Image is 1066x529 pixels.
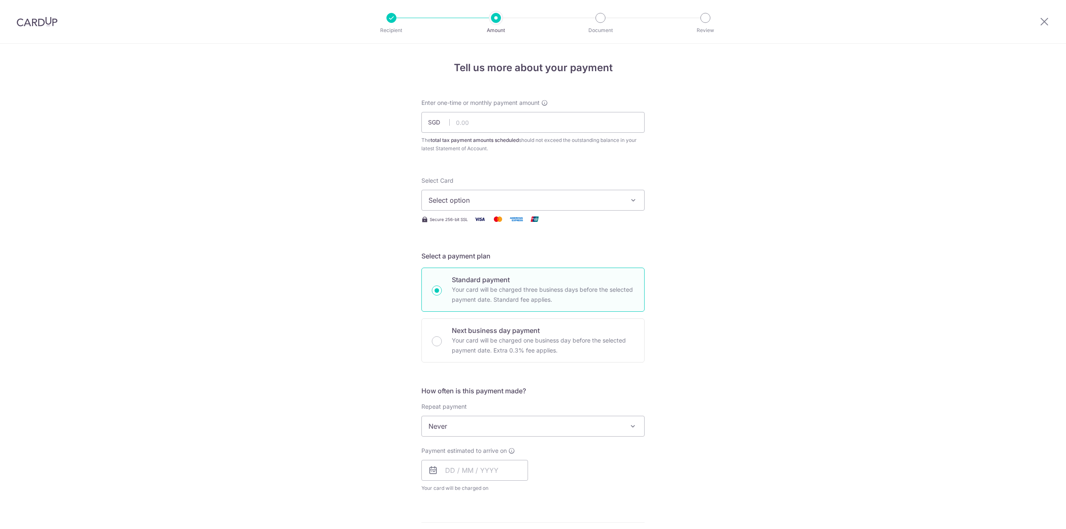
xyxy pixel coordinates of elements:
div: The should not exceed the outstanding balance in your latest Statement of Account. [421,136,645,153]
span: Never [422,416,644,436]
h5: How often is this payment made? [421,386,645,396]
img: Mastercard [490,214,506,224]
p: Amount [465,26,527,35]
p: Recipient [361,26,422,35]
p: Standard payment [452,275,634,285]
span: SGD [428,118,450,127]
img: Visa [471,214,488,224]
button: Select option [421,190,645,211]
iframe: Opens a widget where you can find more information [1010,504,1058,525]
span: Payment estimated to arrive on [421,447,507,455]
span: Enter one-time or monthly payment amount [421,99,540,107]
span: Never [421,416,645,437]
b: total tax payment amounts scheduled [431,137,519,143]
img: American Express [508,214,525,224]
p: Document [570,26,631,35]
input: DD / MM / YYYY [421,460,528,481]
p: Next business day payment [452,325,634,335]
span: Your card will be charged on [421,484,528,492]
input: 0.00 [421,112,645,133]
img: Union Pay [526,214,543,224]
span: Select option [428,195,623,205]
h4: Tell us more about your payment [421,60,645,75]
img: CardUp [17,17,57,27]
p: Review [675,26,736,35]
span: translation missing: en.payables.payment_networks.credit_card.summary.labels.select_card [421,177,453,184]
span: Secure 256-bit SSL [430,216,468,223]
p: Your card will be charged one business day before the selected payment date. Extra 0.3% fee applies. [452,335,634,355]
h5: Select a payment plan [421,251,645,261]
p: Your card will be charged three business days before the selected payment date. Standard fee appl... [452,285,634,305]
label: Repeat payment [421,402,467,411]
